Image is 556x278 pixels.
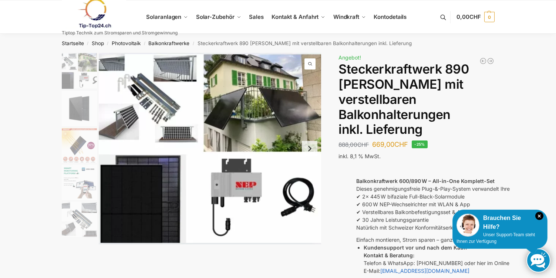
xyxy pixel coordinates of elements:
button: Next slide [302,141,317,156]
span: / [104,41,112,47]
bdi: 669,00 [372,140,408,148]
img: Komplett mit Balkonhalterung [62,53,97,89]
a: Kontodetails [371,0,410,34]
span: / [84,41,92,47]
a: Photovoltaik [112,40,141,46]
span: Angebot! [338,54,361,61]
p: Tiptop Technik zum Stromsparen und Stromgewinnung [62,31,178,35]
span: Solar-Zubehör [196,13,235,20]
bdi: 888,00 [338,141,369,148]
nav: Breadcrumb [48,34,508,53]
a: Windkraft [330,0,369,34]
span: inkl. 8,1 % MwSt. [338,153,381,159]
a: Startseite [62,40,84,46]
strong: Kontakt & Beratung: [364,252,414,258]
img: Aufstaenderung-Balkonkraftwerk_713x [62,202,97,237]
span: / [141,41,148,47]
span: 0,00 [456,13,481,20]
a: [EMAIL_ADDRESS][DOMAIN_NAME] [380,268,469,274]
img: Komplett mit Balkonhalterung [99,53,321,244]
span: 0 [484,12,495,22]
a: Balkonkraftwerk 445/600 Watt Bificial [487,57,494,65]
span: Windkraft [333,13,359,20]
span: Kontodetails [374,13,407,20]
i: Schließen [535,212,543,220]
span: CHF [394,140,408,148]
img: Customer service [456,214,479,237]
span: CHF [357,141,369,148]
a: 860 Watt Komplett mit BalkonhalterungKomplett mit Balkonhalterung [99,53,321,244]
strong: Kundensupport vor und nach dem Kauf: [364,244,467,251]
a: Kontakt & Anfahrt [269,0,328,34]
a: Sales [246,0,267,34]
span: -25% [412,140,428,148]
a: Solar-Zubehör [193,0,244,34]
span: Sales [249,13,264,20]
strong: Balkonkraftwerk 600/890 W – All-in-One Komplett-Set [356,178,495,184]
span: Unser Support-Team steht Ihnen zur Verfügung [456,232,535,244]
a: Balkonkraftwerke [148,40,189,46]
a: Mega XXL 1780 Watt Steckerkraftwerk Genehmigungsfrei. [479,57,487,65]
img: Bificial 30 % mehr Leistung [62,128,97,163]
span: CHF [469,13,481,20]
a: 0,00CHF 0 [456,6,494,28]
div: Brauchen Sie Hilfe? [456,214,543,231]
h1: Steckerkraftwerk 890 [PERSON_NAME] mit verstellbaren Balkonhalterungen inkl. Lieferung [338,62,494,137]
span: Kontakt & Anfahrt [272,13,319,20]
img: H2c172fe1dfc145729fae6a5890126e09w.jpg_960x960_39c920dd-527c-43d8-9d2f-57e1d41b5fed_1445x [62,165,97,200]
span: / [189,41,197,47]
a: Shop [92,40,104,46]
img: Maysun [62,91,97,126]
